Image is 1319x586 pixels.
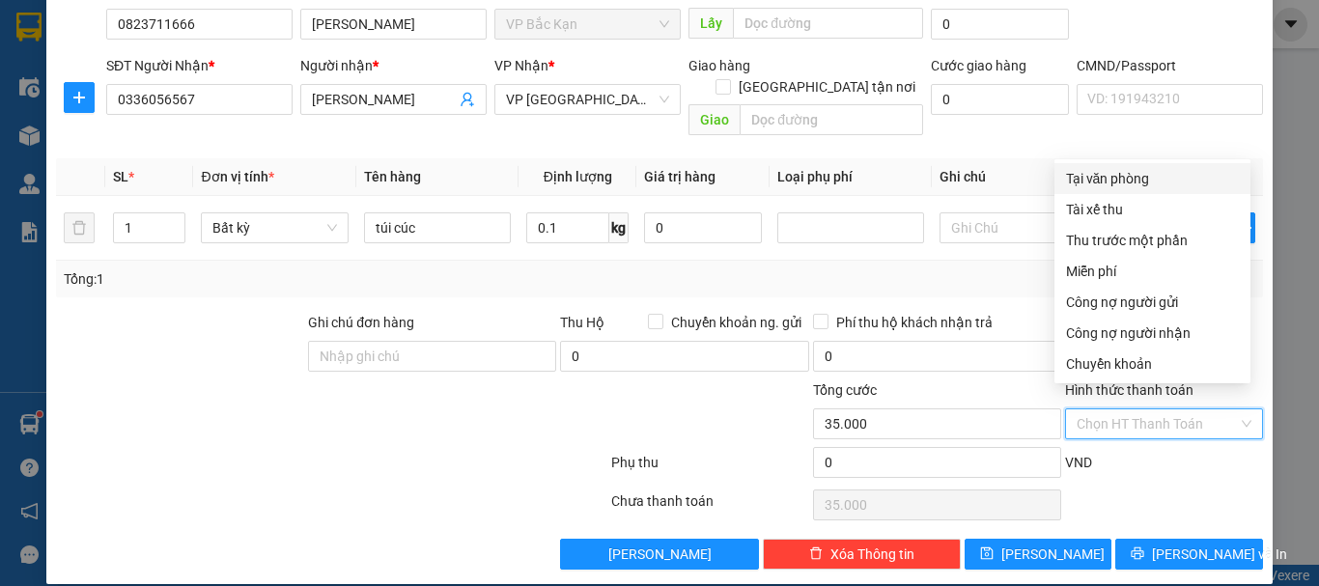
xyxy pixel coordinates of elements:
span: Bất kỳ [212,213,336,242]
span: save [980,546,994,562]
button: save[PERSON_NAME] [965,539,1112,570]
span: Giao [688,104,740,135]
input: Ghi Chú [940,212,1086,243]
label: Ghi chú đơn hàng [308,315,414,330]
span: [PERSON_NAME] [1001,544,1105,565]
span: Tên hàng [364,169,421,184]
input: Dọc đường [733,8,923,39]
span: Giao hàng [688,58,750,73]
button: [PERSON_NAME] [560,539,758,570]
button: deleteXóa Thông tin [763,539,961,570]
div: Người nhận [300,55,487,76]
div: Tài xế thu [1066,199,1239,220]
button: printer[PERSON_NAME] và In [1115,539,1263,570]
span: printer [1131,546,1144,562]
input: 0 [644,212,762,243]
span: kg [609,212,629,243]
span: Lấy [688,8,733,39]
span: Phí thu hộ khách nhận trả [828,312,1000,333]
span: Giá trị hàng [644,169,716,184]
span: [GEOGRAPHIC_DATA] tận nơi [731,76,923,98]
span: VP Bắc Sơn [506,85,669,114]
span: delete [809,546,823,562]
div: CMND/Passport [1077,55,1263,76]
span: Đơn vị tính [201,169,273,184]
span: Tổng cước [813,382,877,398]
label: Hình thức thanh toán [1065,382,1193,398]
div: Cước gửi hàng sẽ được ghi vào công nợ của người gửi [1054,287,1250,318]
div: Miễn phí [1066,261,1239,282]
span: [PERSON_NAME] và In [1152,544,1287,565]
span: VP Nhận [494,58,548,73]
div: Chuyển khoản [1066,353,1239,375]
button: delete [64,212,95,243]
span: plus [65,90,94,105]
th: Ghi chú [932,158,1094,196]
span: user-add [460,92,475,107]
label: Cước giao hàng [931,58,1026,73]
span: Xóa Thông tin [830,544,914,565]
div: Tổng: 1 [64,268,511,290]
div: Chưa thanh toán [609,490,811,524]
input: Dọc đường [740,104,923,135]
input: Cước lấy hàng [931,9,1069,40]
div: Cước gửi hàng sẽ được ghi vào công nợ của người nhận [1054,318,1250,349]
span: [PERSON_NAME] [608,544,712,565]
div: Công nợ người nhận [1066,322,1239,344]
span: VP Bắc Kạn [506,10,669,39]
button: plus [64,82,95,113]
div: SĐT Người Nhận [106,55,293,76]
input: Cước giao hàng [931,84,1069,115]
input: VD: Bàn, Ghế [364,212,511,243]
div: Công nợ người gửi [1066,292,1239,313]
span: Chuyển khoản ng. gửi [663,312,809,333]
span: Thu Hộ [560,315,604,330]
span: SL [113,169,128,184]
div: Thu trước một phần [1066,230,1239,251]
input: Ghi chú đơn hàng [308,341,556,372]
th: Loại phụ phí [770,158,932,196]
div: Phụ thu [609,452,811,486]
span: VND [1065,455,1092,470]
div: Tại văn phòng [1066,168,1239,189]
span: Định lượng [544,169,612,184]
